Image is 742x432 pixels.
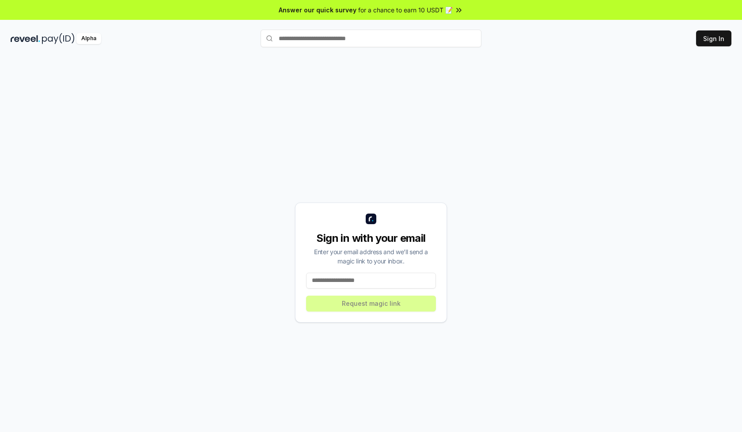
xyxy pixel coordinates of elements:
[11,33,40,44] img: reveel_dark
[696,30,731,46] button: Sign In
[76,33,101,44] div: Alpha
[306,231,436,245] div: Sign in with your email
[358,5,453,15] span: for a chance to earn 10 USDT 📝
[306,247,436,266] div: Enter your email address and we’ll send a magic link to your inbox.
[42,33,75,44] img: pay_id
[366,214,376,224] img: logo_small
[279,5,356,15] span: Answer our quick survey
